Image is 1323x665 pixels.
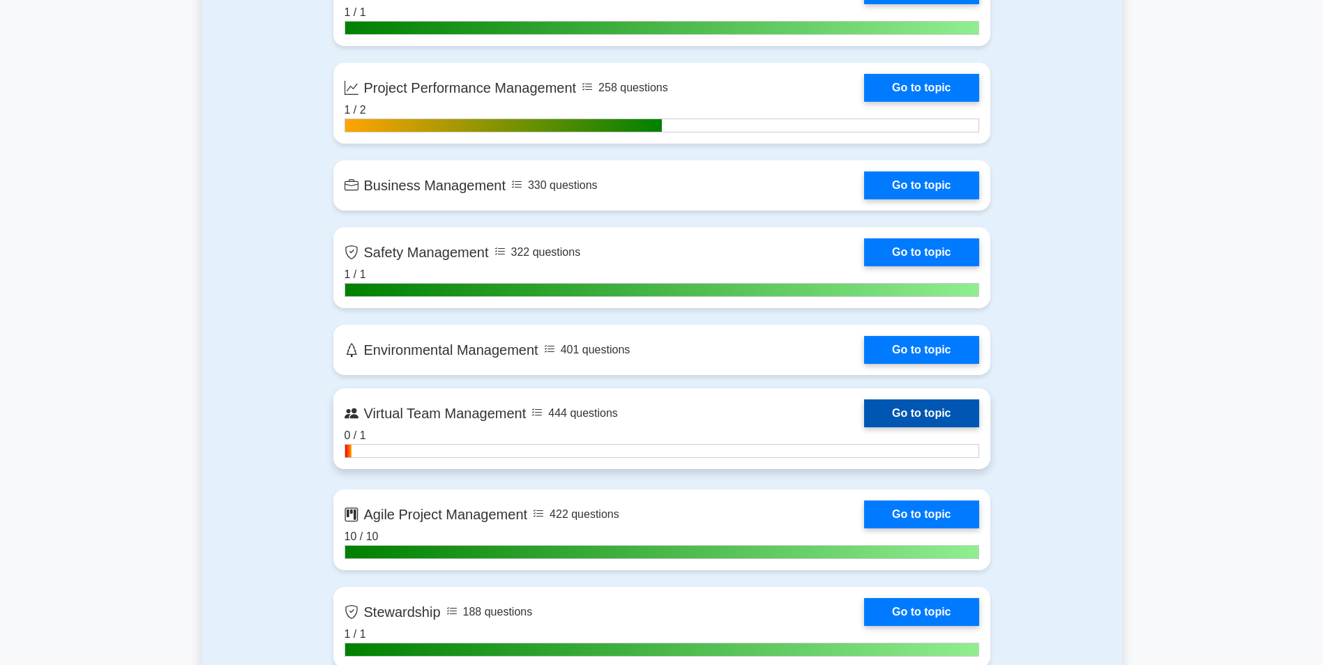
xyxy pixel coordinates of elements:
[864,399,978,427] a: Go to topic
[864,238,978,266] a: Go to topic
[864,336,978,364] a: Go to topic
[864,74,978,102] a: Go to topic
[864,171,978,199] a: Go to topic
[864,500,978,528] a: Go to topic
[864,598,978,626] a: Go to topic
